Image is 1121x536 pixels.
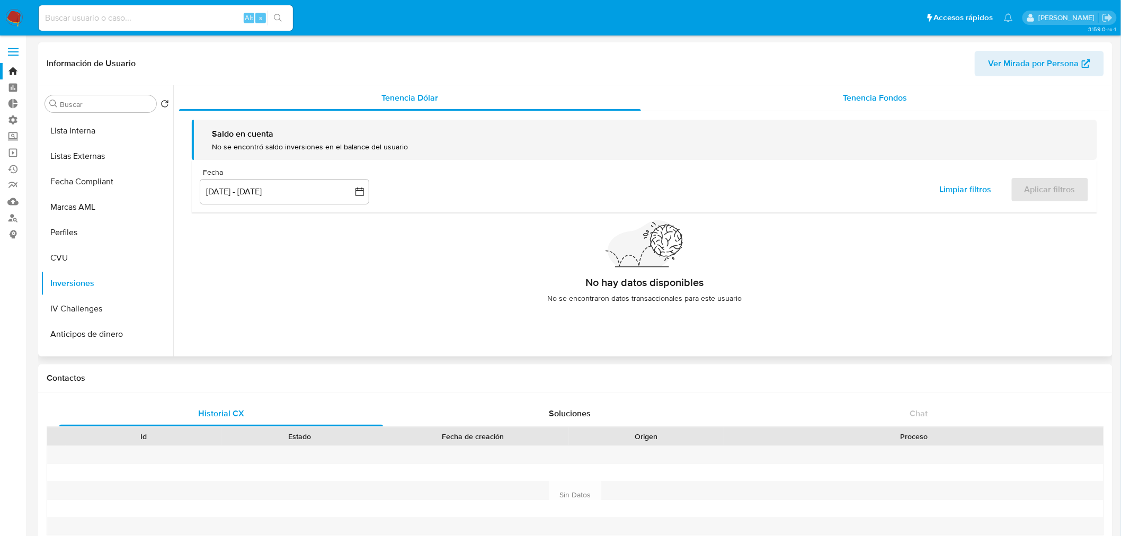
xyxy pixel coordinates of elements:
div: Origen [576,431,717,442]
a: Notificaciones [1004,13,1013,22]
span: Accesos rápidos [934,12,993,23]
button: Listas Externas [41,144,173,169]
button: Buscar [49,100,58,108]
span: s [259,13,262,23]
p: ignacio.bagnardi@mercadolibre.com [1038,13,1098,23]
div: Id [73,431,214,442]
button: Fecha Compliant [41,169,173,194]
button: Volver al orden por defecto [161,100,169,111]
input: Buscar [60,100,152,109]
span: Historial CX [198,407,244,419]
button: Perfiles [41,220,173,245]
input: Buscar usuario o caso... [39,11,293,25]
button: Lista Interna [41,118,173,144]
h1: Información de Usuario [47,58,136,69]
div: Fecha de creación [385,431,561,442]
button: Anticipos de dinero [41,321,173,347]
span: Ver Mirada por Persona [989,51,1079,76]
span: Alt [245,13,253,23]
button: IV Challenges [41,296,173,321]
button: CVU [41,245,173,271]
button: Inversiones [41,271,173,296]
div: Proceso [732,431,1096,442]
button: Ver Mirada por Persona [975,51,1104,76]
a: Salir [1102,12,1113,23]
span: Soluciones [549,407,591,419]
div: Estado [229,431,370,442]
h1: Contactos [47,373,1104,383]
span: Chat [910,407,928,419]
button: search-icon [267,11,289,25]
button: Marcas AML [41,194,173,220]
button: Direcciones [41,347,173,372]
